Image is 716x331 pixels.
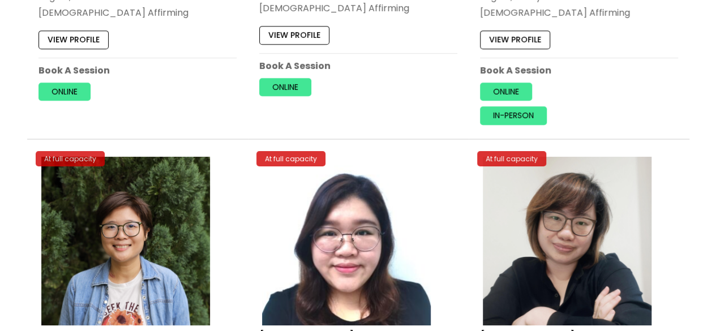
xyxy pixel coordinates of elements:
a: Online [259,78,311,96]
div: At full capacity [36,151,105,166]
div: At full capacity [256,151,325,166]
div: At full capacity [477,151,546,166]
div: [DEMOGRAPHIC_DATA] Affirming [38,6,237,19]
img: Yvonne crop Aloe Mind [483,157,651,325]
a: View profile [480,31,550,49]
p: Book A Session [38,64,237,77]
a: Online [38,83,91,101]
a: View profile [38,31,109,49]
a: In-person [480,106,547,124]
img: Wei Shan_Profile-300×300 [262,157,431,325]
div: [DEMOGRAPHIC_DATA] Affirming [480,6,678,19]
div: [DEMOGRAPHIC_DATA] Affirming [259,2,457,15]
p: Book A Session [480,64,678,77]
a: Online [480,83,532,101]
img: Vonne Trainee [41,157,210,325]
a: View profile [259,26,329,44]
p: Book A Session [259,59,457,72]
